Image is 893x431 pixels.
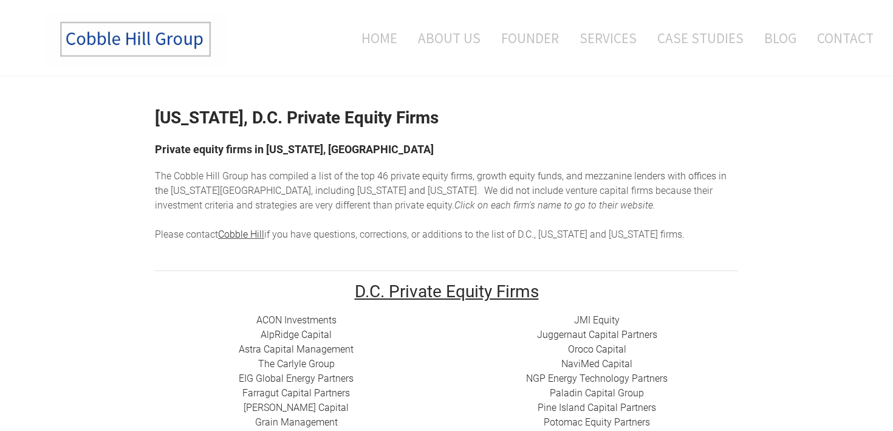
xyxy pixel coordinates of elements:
a: ​Potomac Equity Partners [544,416,650,428]
a: Oroco Capital [568,343,626,355]
a: Cobble Hill [218,229,264,240]
a: NaviMed Capital [561,358,632,370]
a: Grain Management [255,416,338,428]
a: About Us [409,13,490,63]
a: Services [570,13,646,63]
a: Pine Island Capital Partners [538,402,656,413]
a: JMI Equity [574,314,620,326]
a: Juggernaut Capital Partners [537,329,657,340]
em: Click on each firm's name to go to their website. ​ [454,199,655,211]
a: Paladin Capital Group [550,387,644,399]
div: he top 46 private equity firms, growth equity funds, and mezzanine lenders with offices in the [U... [155,169,738,242]
span: Please contact if you have questions, corrections, or additions to the list of D.C., [US_STATE] a... [155,229,685,240]
a: ​Astra Capital Management [239,343,354,355]
span: The Cobble Hill Group has compiled a list of t [155,170,348,182]
font: Private equity firms in [US_STATE], [GEOGRAPHIC_DATA] [155,143,434,156]
a: ​AlpRidge Capital [261,329,332,340]
a: Founder [492,13,568,63]
strong: [US_STATE], D.C. Private Equity Firms [155,108,439,128]
a: NGP Energy Technology Partners [526,373,668,384]
a: Home [343,13,406,63]
a: ​[PERSON_NAME] Capital [244,402,349,413]
a: Farragut Capital Partners [242,387,350,399]
a: Blog [755,13,806,63]
a: Contact [808,13,874,63]
a: The Carlyle Group [258,358,335,370]
img: The Cobble Hill Group LLC [46,13,228,66]
u: D.C. Private Equity Firms [355,281,539,302]
a: EIG Global Energy Partners [239,373,354,384]
a: ACON Investments [256,314,337,326]
a: Case Studies [648,13,753,63]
